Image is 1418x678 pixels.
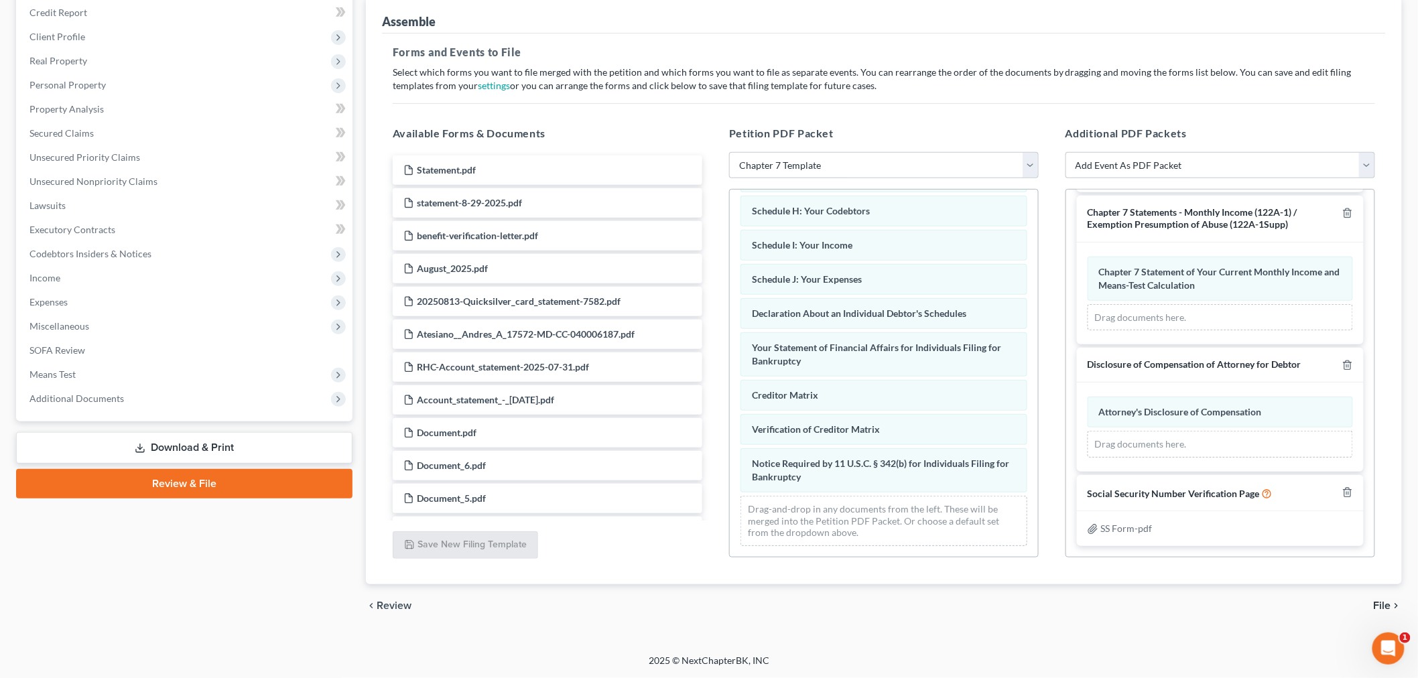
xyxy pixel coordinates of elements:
[1372,632,1405,665] iframe: Intercom live chat
[19,121,352,145] a: Secured Claims
[19,218,352,242] a: Executory Contracts
[393,44,1375,60] h5: Forms and Events to File
[29,272,60,283] span: Income
[29,248,151,259] span: Codebtors Insiders & Notices
[1099,266,1340,291] span: Chapter 7 Statement of Your Current Monthly Income and Means-Test Calculation
[752,389,818,401] span: Creditor Matrix
[1101,523,1153,534] span: SS Form-pdf
[1088,206,1297,230] span: Chapter 7 Statements - Monthly Income (122A-1) / Exemption Presumption of Abuse (122A-1Supp)
[19,338,352,362] a: SOFA Review
[29,200,66,211] span: Lawsuits
[19,194,352,218] a: Lawsuits
[29,151,140,163] span: Unsecured Priority Claims
[366,600,425,611] button: chevron_left Review
[1066,125,1375,141] h5: Additional PDF Packets
[1400,632,1411,643] span: 1
[417,230,538,241] span: benefit-verification-letter.pdf
[1088,358,1301,370] span: Disclosure of Compensation of Attorney for Debtor
[417,427,476,438] span: Document.pdf
[752,458,1009,482] span: Notice Required by 11 U.S.C. § 342(b) for Individuals Filing for Bankruptcy
[729,127,834,139] span: Petition PDF Packet
[382,13,436,29] div: Assemble
[29,393,124,404] span: Additional Documents
[29,320,89,332] span: Miscellaneous
[417,460,486,471] span: Document_6.pdf
[417,328,635,340] span: Atesiano__Andres_A_17572-MD-CC-040006187.pdf
[417,164,476,176] span: Statement.pdf
[752,342,1001,366] span: Your Statement of Financial Affairs for Individuals Filing for Bankruptcy
[752,308,966,319] span: Declaration About an Individual Debtor's Schedules
[29,103,104,115] span: Property Analysis
[29,224,115,235] span: Executory Contracts
[29,7,87,18] span: Credit Report
[752,205,870,216] span: Schedule H: Your Codebtors
[1374,600,1391,611] span: File
[1088,431,1353,458] div: Drag documents here.
[1088,304,1353,331] div: Drag documents here.
[19,145,352,169] a: Unsecured Priority Claims
[29,31,85,42] span: Client Profile
[29,176,157,187] span: Unsecured Nonpriority Claims
[29,296,68,308] span: Expenses
[417,492,486,504] span: Document_5.pdf
[19,169,352,194] a: Unsecured Nonpriority Claims
[752,239,852,251] span: Schedule I: Your Income
[740,496,1027,546] div: Drag-and-drop in any documents from the left. These will be merged into the Petition PDF Packet. ...
[377,600,411,611] span: Review
[478,80,510,91] a: settings
[327,654,1091,678] div: 2025 © NextChapterBK, INC
[1099,406,1262,417] span: Attorney's Disclosure of Compensation
[19,1,352,25] a: Credit Report
[29,368,76,380] span: Means Test
[393,531,538,559] button: Save New Filing Template
[366,600,377,611] i: chevron_left
[417,361,589,372] span: RHC-Account_statement-2025-07-31.pdf
[752,423,880,435] span: Verification of Creditor Matrix
[393,125,702,141] h5: Available Forms & Documents
[16,469,352,498] a: Review & File
[417,197,522,208] span: statement-8-29-2025.pdf
[1391,600,1402,611] i: chevron_right
[19,97,352,121] a: Property Analysis
[1088,488,1260,499] span: Social Security Number Verification Page
[417,263,488,274] span: August_2025.pdf
[29,55,87,66] span: Real Property
[417,295,621,307] span: 20250813-Quicksilver_card_statement-7582.pdf
[29,79,106,90] span: Personal Property
[393,66,1375,92] p: Select which forms you want to file merged with the petition and which forms you want to file as ...
[752,273,862,285] span: Schedule J: Your Expenses
[29,127,94,139] span: Secured Claims
[16,432,352,464] a: Download & Print
[29,344,85,356] span: SOFA Review
[417,394,554,405] span: Account_statement_-_[DATE].pdf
